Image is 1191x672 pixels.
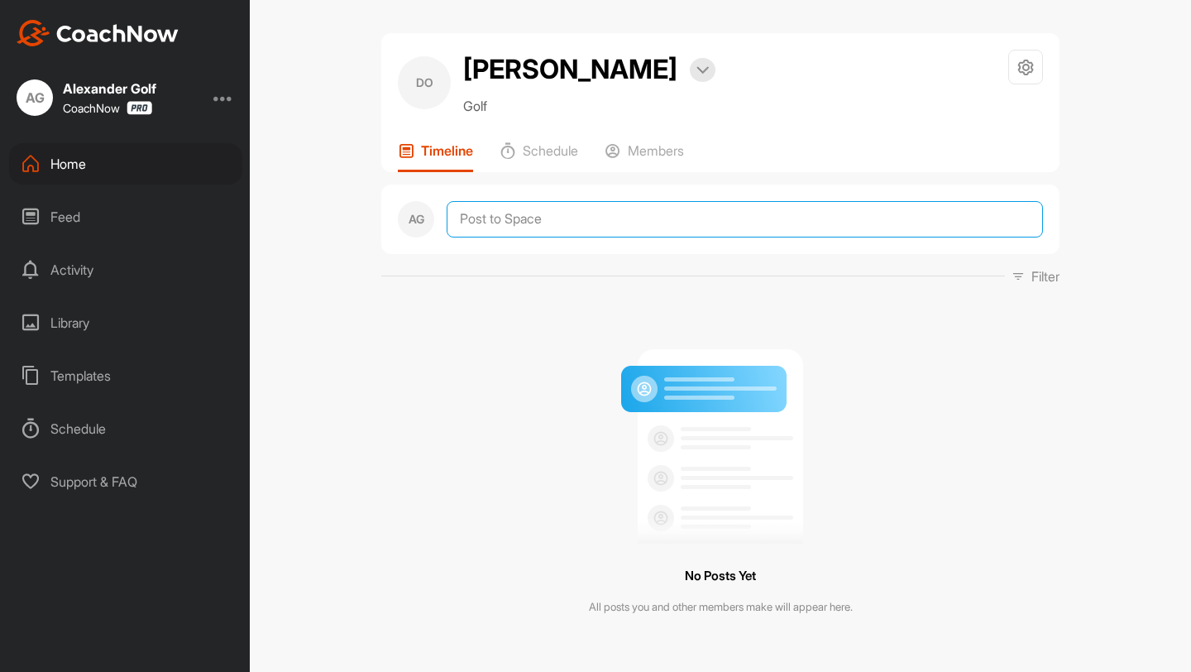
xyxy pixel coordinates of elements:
[9,461,242,502] div: Support & FAQ
[9,196,242,238] div: Feed
[9,408,242,449] div: Schedule
[127,101,152,115] img: CoachNow Pro
[523,142,578,159] p: Schedule
[463,96,715,116] p: Golf
[685,565,756,588] h3: No Posts Yet
[463,50,677,89] h2: [PERSON_NAME]
[17,20,179,46] img: CoachNow
[9,302,242,343] div: Library
[63,101,152,115] div: CoachNow
[628,142,684,159] p: Members
[9,249,242,290] div: Activity
[9,143,242,185] div: Home
[398,201,434,238] div: AG
[421,142,473,159] p: Timeline
[63,82,156,95] div: Alexander Golf
[1031,266,1059,286] p: Filter
[696,66,709,74] img: arrow-down
[589,599,853,616] p: All posts you and other members make will appear here.
[17,79,53,116] div: AG
[617,336,824,544] img: null result
[9,355,242,396] div: Templates
[398,56,451,109] div: DO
